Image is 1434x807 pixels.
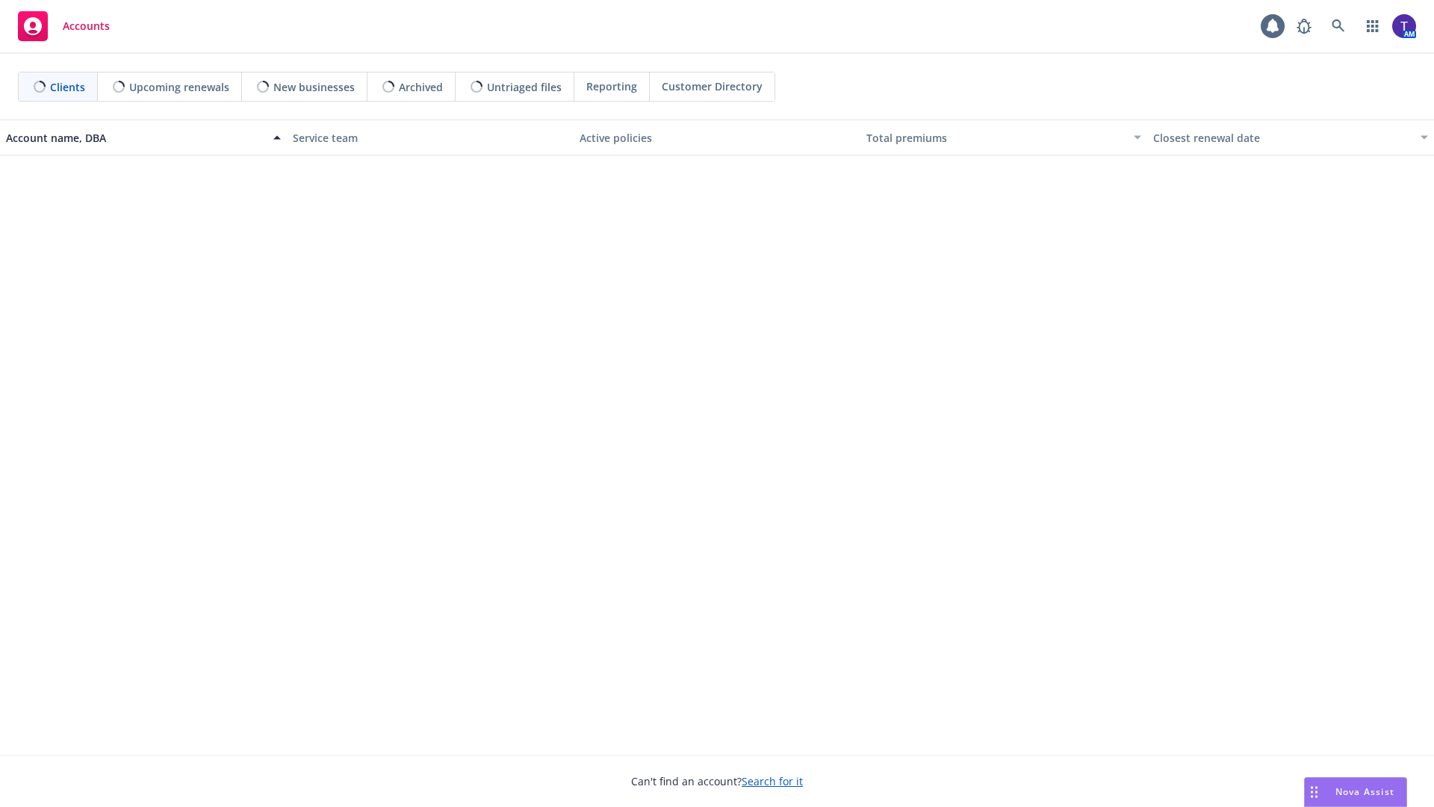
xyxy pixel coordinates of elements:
a: Report a Bug [1289,11,1319,41]
span: Accounts [63,20,110,32]
div: Total premiums [866,130,1125,146]
a: Search for it [742,774,803,788]
a: Accounts [12,5,116,47]
span: Upcoming renewals [129,79,229,95]
button: Nova Assist [1304,777,1407,807]
button: Service team [287,120,574,155]
div: Drag to move [1305,778,1323,806]
button: Active policies [574,120,860,155]
a: Search [1323,11,1353,41]
a: Switch app [1358,11,1388,41]
span: Customer Directory [662,78,763,94]
span: Can't find an account? [631,773,803,789]
button: Closest renewal date [1147,120,1434,155]
span: Untriaged files [487,79,562,95]
div: Account name, DBA [6,130,264,146]
span: Clients [50,79,85,95]
button: Total premiums [860,120,1147,155]
span: Archived [399,79,443,95]
div: Service team [293,130,568,146]
img: photo [1392,14,1416,38]
span: Reporting [586,78,637,94]
div: Closest renewal date [1153,130,1412,146]
span: New businesses [273,79,355,95]
span: Nova Assist [1335,785,1394,798]
div: Active policies [580,130,854,146]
